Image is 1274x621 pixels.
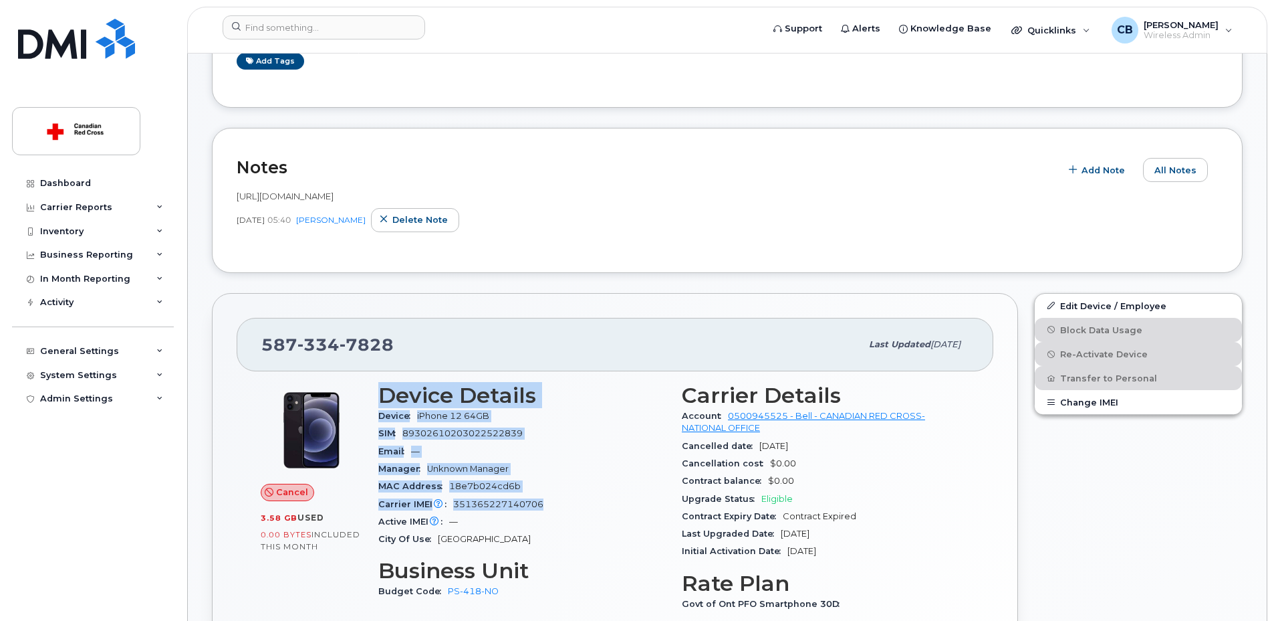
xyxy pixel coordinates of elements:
span: Add Note [1081,164,1125,177]
span: Email [378,446,411,456]
span: SIM [378,428,402,438]
span: 351365227140706 [453,499,543,509]
h3: Business Unit [378,559,666,583]
span: used [297,513,324,523]
span: Budget Code [378,586,448,596]
div: Corinne Burke [1102,17,1242,43]
span: [DATE] [787,546,816,556]
h3: Device Details [378,383,666,408]
button: Add Note [1060,158,1136,182]
span: [URL][DOMAIN_NAME] [237,191,334,201]
span: — [411,446,420,456]
span: [PERSON_NAME] [1144,19,1219,30]
button: Block Data Usage [1035,318,1242,342]
span: Cancellation cost [682,458,770,468]
span: Delete note [392,213,448,226]
span: Govt of Ont PFO Smartphone 30D [682,599,846,609]
span: 05:40 [267,214,291,226]
span: 587 [261,335,394,355]
span: City Of Use [378,534,438,544]
span: [DATE] [781,529,809,539]
span: Last updated [869,339,930,349]
span: [DATE] [237,214,265,226]
button: All Notes [1143,158,1208,182]
a: Alerts [832,15,890,42]
span: Upgrade Status [682,494,761,504]
button: Re-Activate Device [1035,342,1242,366]
a: [PERSON_NAME] [296,215,366,225]
a: PS-418-NO [448,586,499,596]
a: Edit Device / Employee [1035,294,1242,318]
h3: Rate Plan [682,571,969,596]
a: Add tags [237,53,304,70]
img: iPhone_12.jpg [271,390,352,470]
span: Account [682,411,728,421]
h2: Notes [237,157,1053,177]
span: [DATE] [930,339,961,349]
button: Change IMEI [1035,390,1242,414]
span: 18e7b024cd6b [449,481,521,491]
span: 0.00 Bytes [261,530,311,539]
span: All Notes [1154,164,1196,177]
h3: Carrier Details [682,383,969,408]
span: $0.00 [770,458,796,468]
div: Quicklinks [1002,17,1100,43]
a: 0500945525 - Bell - CANADIAN RED CROSS- NATIONAL OFFICE [682,411,925,433]
span: [DATE] [759,441,788,451]
span: Knowledge Base [910,22,991,35]
button: Delete note [371,208,459,232]
span: — [449,517,458,527]
span: Quicklinks [1027,25,1076,35]
span: Initial Activation Date [682,546,787,556]
a: Support [764,15,832,42]
span: Wireless Admin [1144,30,1219,41]
span: 7828 [340,335,394,355]
span: [GEOGRAPHIC_DATA] [438,534,531,544]
span: 89302610203022522839 [402,428,523,438]
span: Cancelled date [682,441,759,451]
span: Manager [378,464,427,474]
span: Carrier IMEI [378,499,453,509]
span: MAC Address [378,481,449,491]
span: Contract Expiry Date [682,511,783,521]
span: 3.58 GB [261,513,297,523]
span: Contract balance [682,476,768,486]
span: Last Upgraded Date [682,529,781,539]
a: Knowledge Base [890,15,1001,42]
span: Cancel [276,486,308,499]
span: Active IMEI [378,517,449,527]
span: Contract Expired [783,511,856,521]
span: Device [378,411,417,421]
span: Support [785,22,822,35]
span: CB [1117,22,1133,38]
span: Re-Activate Device [1060,349,1148,359]
span: Unknown Manager [427,464,509,474]
input: Find something... [223,15,425,39]
span: Eligible [761,494,793,504]
span: Alerts [852,22,880,35]
span: iPhone 12 64GB [417,411,489,421]
button: Transfer to Personal [1035,366,1242,390]
span: $0.00 [768,476,794,486]
span: 334 [297,335,340,355]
